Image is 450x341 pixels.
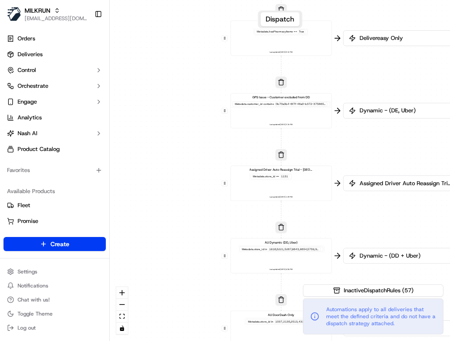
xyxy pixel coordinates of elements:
[18,136,25,144] img: 1736555255976-a54dd68f-1ca7-489b-9aae-adbdc363a1c4
[4,63,106,77] button: Control
[4,184,106,198] div: Available Products
[270,123,293,126] span: Last updated: [DATE] 2:15 PM
[18,50,43,58] span: Deliveries
[268,247,320,251] div: 1816,5221,5267,8643,8654,5759,9881,5204,4437,6705,5513,5081,9431,6768,5316,0300,6382,1668,3789,87...
[18,282,48,289] span: Notifications
[265,240,298,244] span: AU Dynamic (DD, Uber)
[4,266,106,278] button: Settings
[4,163,106,177] div: Favorites
[4,32,106,46] a: Orders
[7,7,21,21] img: MILKRUN
[4,237,106,251] button: Create
[116,299,128,311] button: zoom out
[252,95,310,100] span: GPS Issue - Customer excluded from DD
[4,214,106,228] button: Promise
[253,175,275,178] span: Metadata .store_id
[71,193,144,208] a: 💻API Documentation
[23,57,158,66] input: Got a question? Start typing here...
[18,66,36,74] span: Control
[270,268,293,271] span: Last updated: [DATE] 4:04 PM
[78,136,96,143] span: [DATE]
[280,175,289,179] div: 1131
[18,84,34,100] img: 4281594248423_2fcf9dad9f2a874258b8_72.png
[78,160,96,167] span: [DATE]
[25,6,50,15] button: MILKRUN
[18,98,37,106] span: Engage
[18,324,36,331] span: Log out
[87,218,106,224] span: Pylon
[18,114,42,122] span: Analytics
[18,201,30,209] span: Fleet
[235,102,263,106] span: Metadata .customer_id
[9,35,160,49] p: Welcome 👋
[270,50,293,54] span: Last updated: [DATE] 6:12 PM
[263,102,274,106] span: contains
[136,112,160,123] button: See all
[4,294,106,306] button: Chat with us!
[4,111,106,125] a: Analytics
[4,95,106,109] button: Engage
[74,197,81,204] div: 💻
[9,151,23,165] img: Asif Zaman Khan
[116,287,128,299] button: zoom in
[265,248,267,251] span: in
[73,160,76,167] span: •
[18,196,67,205] span: Knowledge Base
[276,175,279,178] span: ==
[4,126,106,140] button: Nash AI
[40,84,144,93] div: Start new chat
[4,47,106,61] a: Deliveries
[9,84,25,100] img: 1736555255976-a54dd68f-1ca7-489b-9aae-adbdc363a1c4
[27,160,71,167] span: [PERSON_NAME]
[248,320,270,323] span: Metadata .store_id
[242,248,264,251] span: Metadata .store_id
[249,168,313,172] span: Assigned Driver Auto Reassign Trial - [GEOGRAPHIC_DATA]
[18,310,53,317] span: Toggle Theme
[62,217,106,224] a: Powered byPylon
[4,142,106,156] a: Product Catalog
[73,136,76,143] span: •
[27,136,71,143] span: [PERSON_NAME]
[270,195,293,199] span: Last updated: [DATE] 1:29 PM
[18,129,37,137] span: Nash AI
[298,30,305,34] div: True
[149,86,160,97] button: Start new chat
[9,128,23,142] img: Asif Zaman Khan
[18,217,38,225] span: Promise
[303,284,443,297] button: InactiveDispatchRules (57)
[18,160,25,167] img: 1736555255976-a54dd68f-1ca7-489b-9aae-adbdc363a1c4
[275,102,328,106] div: 0b70a3b4-6f7f-46a0-b372-3756655a41a7,9f858517-a6a0-46f8-b688-98c8f29f7ded,07a839f1-d546-431e-bc24...
[257,30,293,33] span: Metadata .hasPharmacyItems
[83,196,141,205] span: API Documentation
[4,4,91,25] button: MILKRUNMILKRUN[EMAIL_ADDRESS][DOMAIN_NAME]
[9,114,59,121] div: Past conversations
[18,268,37,275] span: Settings
[294,30,297,33] span: ==
[7,201,102,209] a: Fleet
[50,240,69,248] span: Create
[18,35,35,43] span: Orders
[18,296,50,303] span: Chat with us!
[9,197,16,204] div: 📗
[18,82,48,90] span: Orchestrate
[5,193,71,208] a: 📗Knowledge Base
[326,306,436,327] span: Automations apply to all deliveries that meet the defined criteria and do not have a dispatch str...
[18,145,60,153] span: Product Catalog
[4,198,106,212] button: Fleet
[4,322,106,334] button: Log out
[40,93,121,100] div: We're available if you need us!
[4,308,106,320] button: Toggle Theme
[4,79,106,93] button: Orchestrate
[268,312,294,317] span: AU DoorDash Only
[7,217,102,225] a: Promise
[260,12,299,26] button: Dispatch
[116,323,128,334] button: toggle interactivity
[344,287,414,294] span: Inactive Dispatch Rules ( 57 )
[274,319,314,323] div: 1037,2135,2513,4312,4379
[116,311,128,323] button: fit view
[271,320,274,323] span: in
[4,280,106,292] button: Notifications
[25,15,87,22] button: [EMAIL_ADDRESS][DOMAIN_NAME]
